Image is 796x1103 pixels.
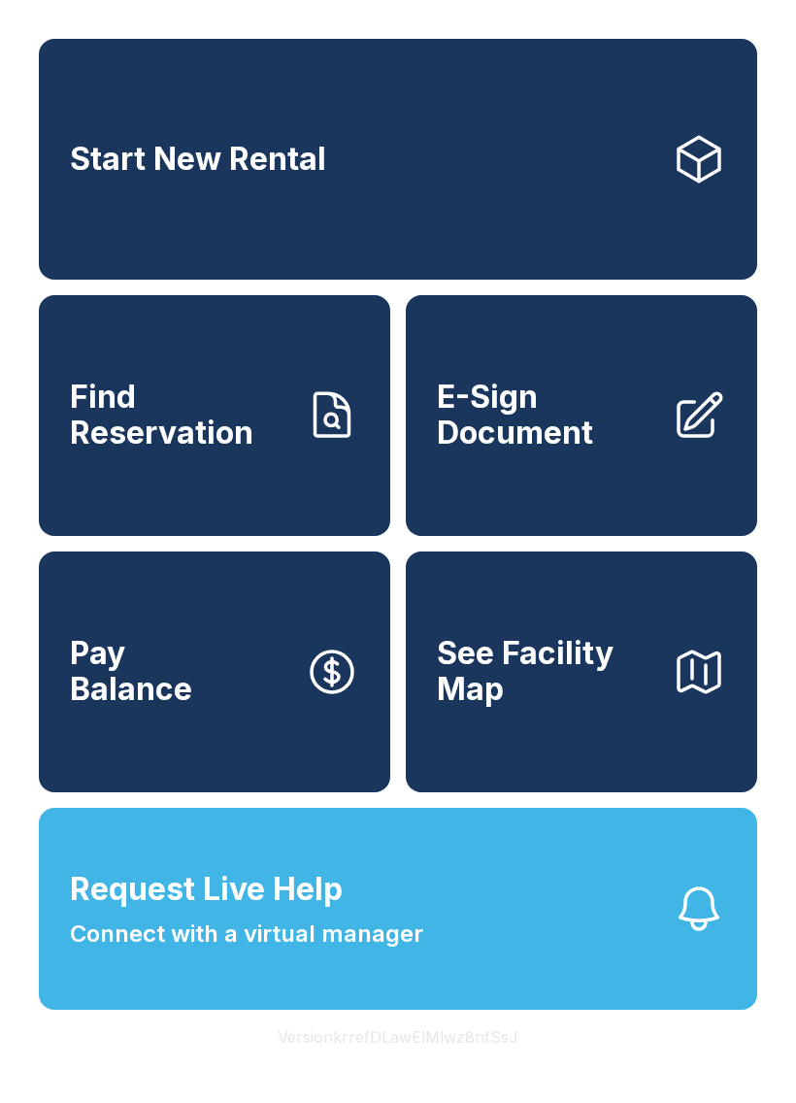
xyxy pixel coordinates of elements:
button: Request Live HelpConnect with a virtual manager [39,808,757,1010]
span: Request Live Help [70,866,343,913]
a: Find Reservation [39,295,390,536]
button: See Facility Map [406,551,757,792]
button: VersionkrrefDLawElMlwz8nfSsJ [262,1010,534,1064]
span: Find Reservation [70,380,289,451]
span: Connect with a virtual manager [70,917,423,952]
span: Start New Rental [70,142,326,178]
span: E-Sign Document [437,380,656,451]
a: Start New Rental [39,39,757,280]
span: Pay Balance [70,636,192,707]
span: See Facility Map [437,636,656,707]
a: E-Sign Document [406,295,757,536]
button: PayBalance [39,551,390,792]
